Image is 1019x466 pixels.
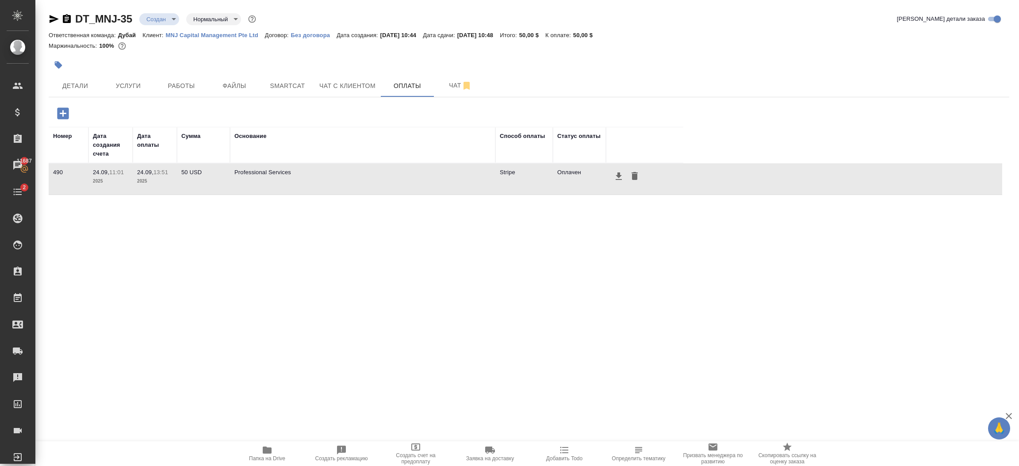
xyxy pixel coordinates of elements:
[213,80,256,92] span: Файлы
[380,32,423,38] p: [DATE] 10:44
[230,164,495,195] td: Professional Services
[2,181,33,203] a: 2
[423,32,457,38] p: Дата сдачи:
[93,177,128,186] p: 2025
[265,32,291,38] p: Договор:
[99,42,116,49] p: 100%
[461,80,472,91] svg: Отписаться
[144,15,169,23] button: Создан
[49,32,118,38] p: Ответственная команда:
[897,15,985,23] span: [PERSON_NAME] детали заказа
[291,32,337,38] p: Без договора
[49,14,59,24] button: Скопировать ссылку для ЯМессенджера
[49,164,88,195] td: 490
[181,132,200,141] div: Сумма
[109,169,124,176] p: 11:01
[118,32,143,38] p: Дубай
[160,80,203,92] span: Работы
[137,177,172,186] p: 2025
[500,32,519,38] p: Итого:
[627,168,642,185] button: Удалить
[49,42,99,49] p: Маржинальность:
[291,31,337,38] a: Без договора
[457,32,500,38] p: [DATE] 10:48
[519,32,545,38] p: 50,00 $
[137,169,153,176] p: 24.09,
[177,164,230,195] td: 50 USD
[439,80,482,91] span: Чат
[166,31,265,38] a: MNJ Capital Management Pte Ltd
[17,183,31,192] span: 2
[93,132,128,158] div: Дата создания счета
[319,80,375,92] span: Чат с клиентом
[186,13,241,25] div: Создан
[53,132,72,141] div: Номер
[139,13,179,25] div: Создан
[500,132,545,141] div: Способ оплаты
[142,32,165,38] p: Клиент:
[49,55,68,75] button: Добавить тэг
[988,417,1010,439] button: 🙏
[153,169,168,176] p: 13:51
[11,157,37,165] span: 11687
[75,13,132,25] a: DT_MNJ-35
[116,40,128,52] button: 0.00 RUB; 0.00 USD;
[553,164,606,195] td: Оплачен
[234,132,267,141] div: Основание
[266,80,309,92] span: Smartcat
[107,80,149,92] span: Услуги
[166,32,265,38] p: MNJ Capital Management Pte Ltd
[495,164,553,195] td: Stripe
[545,32,573,38] p: К оплате:
[337,32,380,38] p: Дата создания:
[191,15,230,23] button: Нормальный
[992,419,1007,438] span: 🙏
[61,14,72,24] button: Скопировать ссылку
[573,32,599,38] p: 50,00 $
[246,13,258,25] button: Доп статусы указывают на важность/срочность заказа
[137,132,172,149] div: Дата оплаты
[386,80,429,92] span: Оплаты
[54,80,96,92] span: Детали
[2,154,33,176] a: 11687
[557,132,601,141] div: Статус оплаты
[93,169,109,176] p: 24.09,
[51,104,75,122] button: Добавить оплату
[610,168,627,185] button: Скачать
